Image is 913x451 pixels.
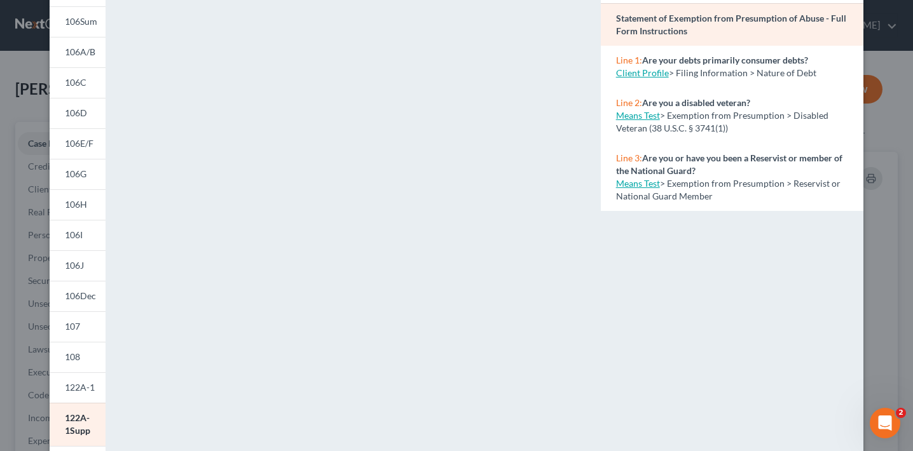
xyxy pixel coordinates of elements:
strong: Are you a disabled veteran? [642,97,750,108]
span: 106E/F [65,138,93,149]
a: 106Sum [50,6,106,37]
span: 106J [65,260,84,271]
a: 106H [50,189,106,220]
span: 106H [65,199,87,210]
span: 106Dec [65,290,96,301]
a: 106D [50,98,106,128]
a: 106E/F [50,128,106,159]
span: Line 3: [616,152,642,163]
strong: Statement of Exemption from Presumption of Abuse - Full Form Instructions [616,13,846,36]
iframe: Intercom live chat [870,408,900,438]
strong: Are your debts primarily consumer debts? [642,55,808,65]
a: 106C [50,67,106,98]
a: Means Test [616,110,660,121]
span: 108 [65,351,80,362]
span: 122A-1 [65,382,95,393]
span: Line 1: [616,55,642,65]
span: 106C [65,77,86,88]
a: 106Dec [50,281,106,311]
span: Line 2: [616,97,642,108]
a: Means Test [616,178,660,189]
span: 106A/B [65,46,95,57]
a: 106G [50,159,106,189]
span: 106D [65,107,87,118]
span: > Exemption from Presumption > Reservist or National Guard Member [616,178,841,201]
a: 106I [50,220,106,250]
span: 106G [65,168,86,179]
span: > Exemption from Presumption > Disabled Veteran (38 U.S.C. § 3741(1)) [616,110,828,133]
strong: Are you or have you been a Reservist or member of the National Guard? [616,152,842,176]
a: 106A/B [50,37,106,67]
a: 122A-1 [50,372,106,403]
span: 106Sum [65,16,97,27]
a: 106J [50,250,106,281]
span: 2 [896,408,906,418]
span: > Filing Information > Nature of Debt [669,67,816,78]
a: Client Profile [616,67,669,78]
span: 122A-1Supp [65,412,90,436]
a: 107 [50,311,106,342]
span: 107 [65,321,80,332]
a: 122A-1Supp [50,403,106,446]
span: 106I [65,229,83,240]
a: 108 [50,342,106,372]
